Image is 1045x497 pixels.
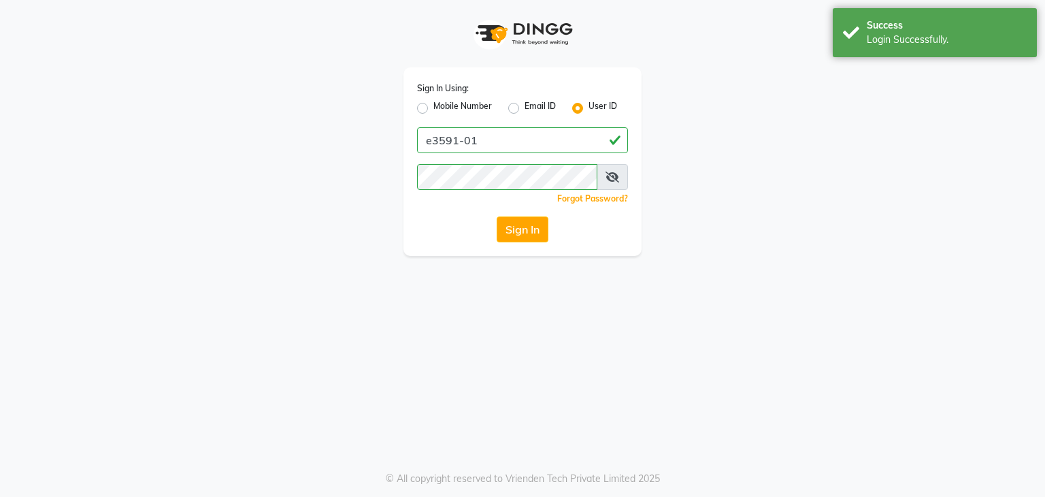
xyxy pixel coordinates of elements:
img: logo1.svg [468,14,577,54]
button: Sign In [497,217,548,242]
label: Mobile Number [433,100,492,116]
label: Sign In Using: [417,82,469,95]
div: Login Successfully. [867,33,1027,47]
input: Username [417,164,597,190]
input: Username [417,127,628,153]
label: Email ID [525,100,556,116]
label: User ID [588,100,617,116]
a: Forgot Password? [557,193,628,204]
div: Success [867,18,1027,33]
